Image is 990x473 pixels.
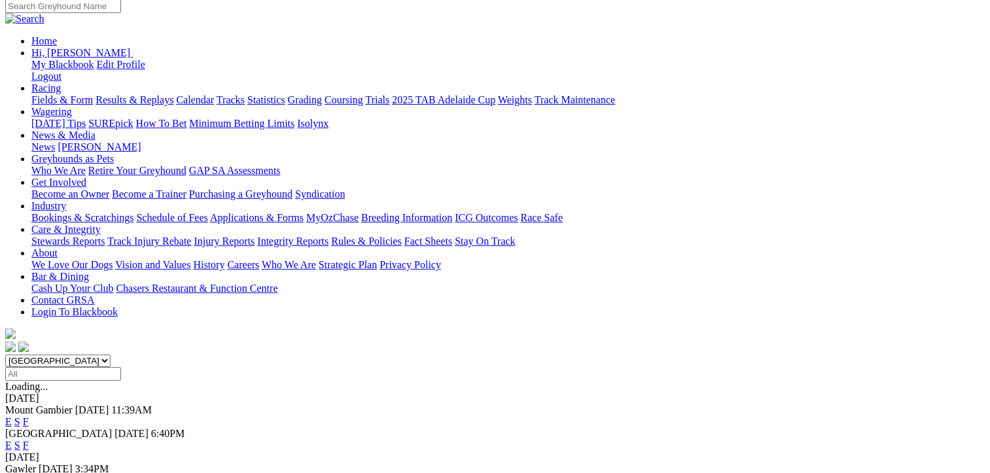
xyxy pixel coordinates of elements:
a: Bookings & Scratchings [31,212,133,223]
a: History [193,259,224,270]
span: [DATE] [115,428,149,439]
a: Minimum Betting Limits [189,118,294,129]
a: Trials [365,94,389,105]
a: Privacy Policy [380,259,441,270]
a: Syndication [295,188,345,200]
a: Grading [288,94,322,105]
a: Become a Trainer [112,188,186,200]
a: My Blackbook [31,59,94,70]
div: Industry [31,212,985,224]
a: Calendar [176,94,214,105]
a: SUREpick [88,118,133,129]
a: Edit Profile [97,59,145,70]
a: Careers [227,259,259,270]
a: Integrity Reports [257,236,328,247]
div: Get Involved [31,188,985,200]
a: Vision and Values [115,259,190,270]
a: Fact Sheets [404,236,452,247]
a: Chasers Restaurant & Function Centre [116,283,277,294]
div: Hi, [PERSON_NAME] [31,59,985,82]
div: Care & Integrity [31,236,985,247]
span: 6:40PM [151,428,185,439]
span: 11:39AM [111,404,152,415]
a: Isolynx [297,118,328,129]
a: F [23,416,29,427]
div: Greyhounds as Pets [31,165,985,177]
span: Hi, [PERSON_NAME] [31,47,130,58]
a: Cash Up Your Club [31,283,113,294]
a: Injury Reports [194,236,255,247]
div: Bar & Dining [31,283,985,294]
span: [DATE] [75,404,109,415]
a: News & Media [31,130,96,141]
a: Track Maintenance [535,94,615,105]
a: Care & Integrity [31,224,101,235]
a: Logout [31,71,62,82]
a: Racing [31,82,61,94]
img: twitter.svg [18,342,29,352]
a: Industry [31,200,66,211]
span: Mount Gambier [5,404,73,415]
img: Search [5,13,44,25]
a: Race Safe [520,212,562,223]
a: Purchasing a Greyhound [189,188,292,200]
a: ICG Outcomes [455,212,518,223]
img: facebook.svg [5,342,16,352]
a: We Love Our Dogs [31,259,113,270]
div: Racing [31,94,985,106]
a: E [5,440,12,451]
a: Coursing [325,94,363,105]
a: GAP SA Assessments [189,165,281,176]
a: Retire Your Greyhound [88,165,186,176]
a: Results & Replays [96,94,173,105]
a: Tracks [217,94,245,105]
a: 2025 TAB Adelaide Cup [392,94,495,105]
a: S [14,440,20,451]
a: F [23,440,29,451]
div: About [31,259,985,271]
img: logo-grsa-white.png [5,328,16,339]
a: Login To Blackbook [31,306,118,317]
a: Wagering [31,106,72,117]
a: Fields & Form [31,94,93,105]
a: Become an Owner [31,188,109,200]
div: Wagering [31,118,985,130]
a: Get Involved [31,177,86,188]
input: Select date [5,367,121,381]
a: Bar & Dining [31,271,89,282]
a: Weights [498,94,532,105]
a: Statistics [247,94,285,105]
span: [GEOGRAPHIC_DATA] [5,428,112,439]
a: [PERSON_NAME] [58,141,141,152]
a: Applications & Forms [210,212,304,223]
span: Loading... [5,381,48,392]
a: Stay On Track [455,236,515,247]
a: Who We Are [31,165,86,176]
a: Contact GRSA [31,294,94,306]
a: Rules & Policies [331,236,402,247]
div: [DATE] [5,451,985,463]
a: How To Bet [136,118,187,129]
a: S [14,416,20,427]
div: [DATE] [5,393,985,404]
a: [DATE] Tips [31,118,86,129]
a: Who We Are [262,259,316,270]
a: Track Injury Rebate [107,236,191,247]
a: News [31,141,55,152]
a: Home [31,35,57,46]
a: Schedule of Fees [136,212,207,223]
a: Strategic Plan [319,259,377,270]
a: Stewards Reports [31,236,105,247]
a: Greyhounds as Pets [31,153,114,164]
a: E [5,416,12,427]
a: MyOzChase [306,212,359,223]
a: Hi, [PERSON_NAME] [31,47,133,58]
div: News & Media [31,141,985,153]
a: About [31,247,58,258]
a: Breeding Information [361,212,452,223]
